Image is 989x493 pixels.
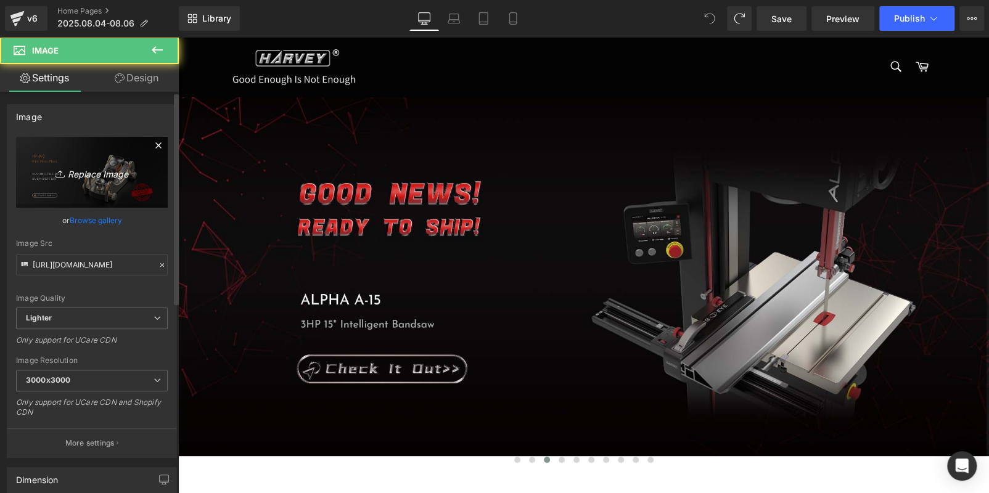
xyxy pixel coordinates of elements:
[894,14,925,23] span: Publish
[959,6,984,31] button: More
[826,12,860,25] span: Preview
[947,451,977,481] div: Open Intercom Messenger
[57,6,179,16] a: Home Pages
[7,428,176,457] button: More settings
[409,6,439,31] a: Desktop
[16,214,168,227] div: or
[65,438,115,449] p: More settings
[16,294,168,303] div: Image Quality
[5,6,47,31] a: v6
[32,46,59,55] span: Image
[697,6,722,31] button: Undo
[43,165,141,180] i: Replace Image
[16,105,42,122] div: Image
[25,10,40,26] div: v6
[16,335,168,353] div: Only support for UCare CDN
[879,6,954,31] button: Publish
[26,313,52,322] b: Lighter
[202,13,231,24] span: Library
[727,6,752,31] button: Redo
[771,12,792,25] span: Save
[26,375,70,385] b: 3000x3000
[178,37,989,493] iframe: To enrich screen reader interactions, please activate Accessibility in Grammarly extension settings
[16,468,59,485] div: Dimension
[498,6,528,31] a: Mobile
[70,210,122,231] a: Browse gallery
[16,254,168,275] input: Link
[92,64,181,92] a: Design
[16,239,168,248] div: Image Src
[179,6,240,31] a: New Library
[57,18,134,28] span: 2025.08.04-08.06
[811,6,874,31] a: Preview
[16,356,168,365] div: Image Resolution
[16,397,168,425] div: Only support for UCare CDN and Shopify CDN
[469,6,498,31] a: Tablet
[439,6,469,31] a: Laptop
